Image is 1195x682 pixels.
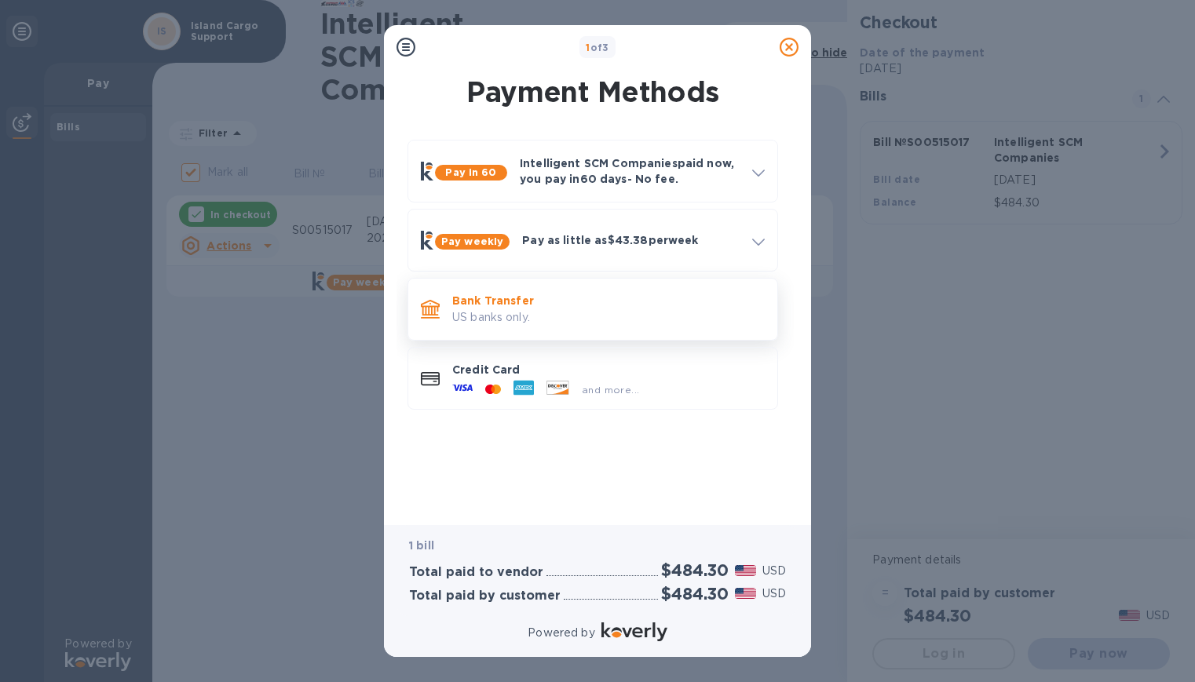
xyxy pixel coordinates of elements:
[661,584,729,604] h2: $484.30
[409,565,543,580] h3: Total paid to vendor
[452,309,765,326] p: US banks only.
[661,560,729,580] h2: $484.30
[586,42,590,53] span: 1
[735,565,756,576] img: USD
[762,585,786,602] p: USD
[409,539,434,552] b: 1 bill
[441,235,503,247] b: Pay weekly
[528,625,594,641] p: Powered by
[582,384,639,396] span: and more...
[452,362,765,377] p: Credit Card
[445,166,496,178] b: Pay in 60
[522,232,740,248] p: Pay as little as $43.38 per week
[735,588,756,599] img: USD
[452,293,765,308] p: Bank Transfer
[409,589,561,604] h3: Total paid by customer
[762,563,786,579] p: USD
[404,75,781,108] h1: Payment Methods
[586,42,609,53] b: of 3
[520,155,740,187] p: Intelligent SCM Companies paid now, you pay in 60 days - No fee.
[601,622,667,641] img: Logo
